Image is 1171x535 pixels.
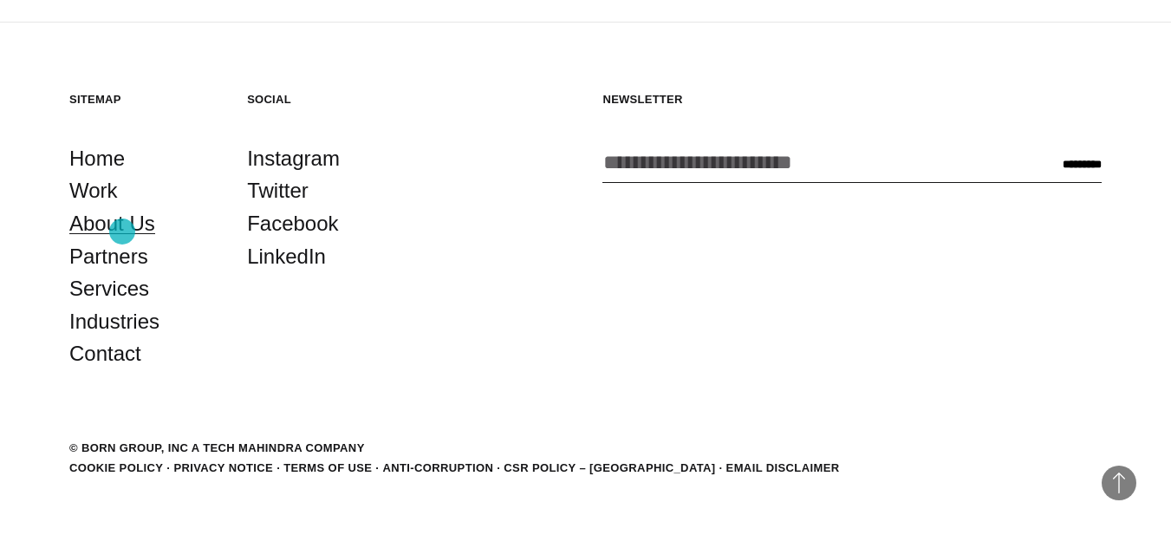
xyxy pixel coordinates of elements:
h5: Sitemap [69,92,212,107]
a: Email Disclaimer [726,461,840,474]
a: Privacy Notice [173,461,273,474]
a: Instagram [247,142,340,175]
a: CSR POLICY – [GEOGRAPHIC_DATA] [504,461,715,474]
a: Facebook [247,207,338,240]
a: Anti-Corruption [382,461,493,474]
a: Contact [69,337,141,370]
a: LinkedIn [247,240,326,273]
a: Twitter [247,174,309,207]
a: Work [69,174,118,207]
button: Back to Top [1102,466,1136,500]
a: Services [69,272,149,305]
h5: Social [247,92,390,107]
a: Industries [69,305,159,338]
a: Home [69,142,125,175]
a: About Us [69,207,155,240]
a: Partners [69,240,148,273]
div: © BORN GROUP, INC A Tech Mahindra Company [69,440,365,457]
h5: Newsletter [602,92,1102,107]
a: Cookie Policy [69,461,163,474]
a: Terms of Use [283,461,372,474]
